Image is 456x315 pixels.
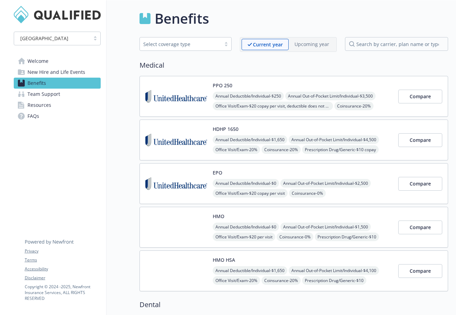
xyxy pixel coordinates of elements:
span: [GEOGRAPHIC_DATA] [18,35,87,42]
span: Benefits [27,78,46,89]
p: Current year [253,41,283,48]
img: Kaiser Permanente Insurance Company carrier logo [145,256,207,285]
span: Annual Deductible/Individual - $1,650 [213,266,287,275]
span: Coinsurance - 20% [262,145,301,154]
button: Compare [398,177,442,191]
img: Kaiser Permanente Insurance Company carrier logo [145,213,207,242]
span: Office Visit/Exam - $20 copay per visit, deductible does not apply [213,102,333,110]
h1: Benefits [155,8,209,29]
a: Welcome [14,56,101,67]
button: EPO [213,169,222,176]
span: Compare [410,93,431,100]
a: Team Support [14,89,101,100]
span: Coinsurance - 0% [277,233,313,241]
span: Compare [410,180,431,187]
span: [GEOGRAPHIC_DATA] [20,35,68,42]
span: Upcoming year [289,39,335,50]
img: United Healthcare Insurance Company carrier logo [145,169,207,198]
span: Annual Out-of-Pocket Limit/Individual - $4,500 [289,135,379,144]
img: United Healthcare Insurance Company carrier logo [145,125,207,155]
a: Terms [25,257,100,263]
div: Select coverage type [143,41,218,48]
span: Office Visit/Exam - 20% [213,276,260,285]
span: Annual Out-of-Pocket Limit/Individual - $3,500 [285,92,376,100]
button: PPO 250 [213,82,232,89]
button: HDHP 1650 [213,125,238,133]
span: Compare [410,268,431,274]
button: Compare [398,90,442,103]
span: Coinsurance - 20% [262,276,301,285]
span: Annual Out-of-Pocket Limit/Individual - $4,100 [289,266,379,275]
span: Annual Out-of-Pocket Limit/Individual - $2,500 [280,179,371,188]
span: Compare [410,137,431,143]
button: Compare [398,133,442,147]
span: Prescription Drug/Generic - $10 copay [302,145,379,154]
button: Compare [398,264,442,278]
span: Prescription Drug/Generic - $10 [315,233,379,241]
input: search by carrier, plan name or type [345,37,448,51]
span: Coinsurance - 20% [334,102,374,110]
h2: Dental [140,300,448,310]
span: Office Visit/Exam - $20 copay per visit [213,189,288,198]
span: New Hire and Life Events [27,67,85,78]
p: Upcoming year [294,41,329,48]
img: United Healthcare Insurance Company carrier logo [145,82,207,111]
button: HMO [213,213,224,220]
span: Annual Deductible/Individual - $0 [213,223,279,231]
span: Office Visit/Exam - 20% [213,145,260,154]
span: Compare [410,224,431,230]
a: New Hire and Life Events [14,67,101,78]
h2: Medical [140,60,448,70]
a: Benefits [14,78,101,89]
span: Annual Out-of-Pocket Limit/Individual - $1,500 [280,223,371,231]
a: FAQs [14,111,101,122]
span: Welcome [27,56,48,67]
span: Resources [27,100,51,111]
span: FAQs [27,111,39,122]
span: Prescription Drug/Generic - $10 [302,276,366,285]
span: Annual Deductible/Individual - $0 [213,179,279,188]
button: Compare [398,221,442,234]
span: Annual Deductible/Individual - $250 [213,92,284,100]
a: Accessibility [25,266,100,272]
p: Copyright © 2024 - 2025 , Newfront Insurance Services, ALL RIGHTS RESERVED [25,284,100,301]
span: Annual Deductible/Individual - $1,650 [213,135,287,144]
span: Team Support [27,89,60,100]
a: Resources [14,100,101,111]
button: HMO HSA [213,256,235,263]
a: Disclaimer [25,275,100,281]
span: Office Visit/Exam - $20 per visit [213,233,275,241]
a: Privacy [25,248,100,254]
span: Coinsurance - 0% [289,189,326,198]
